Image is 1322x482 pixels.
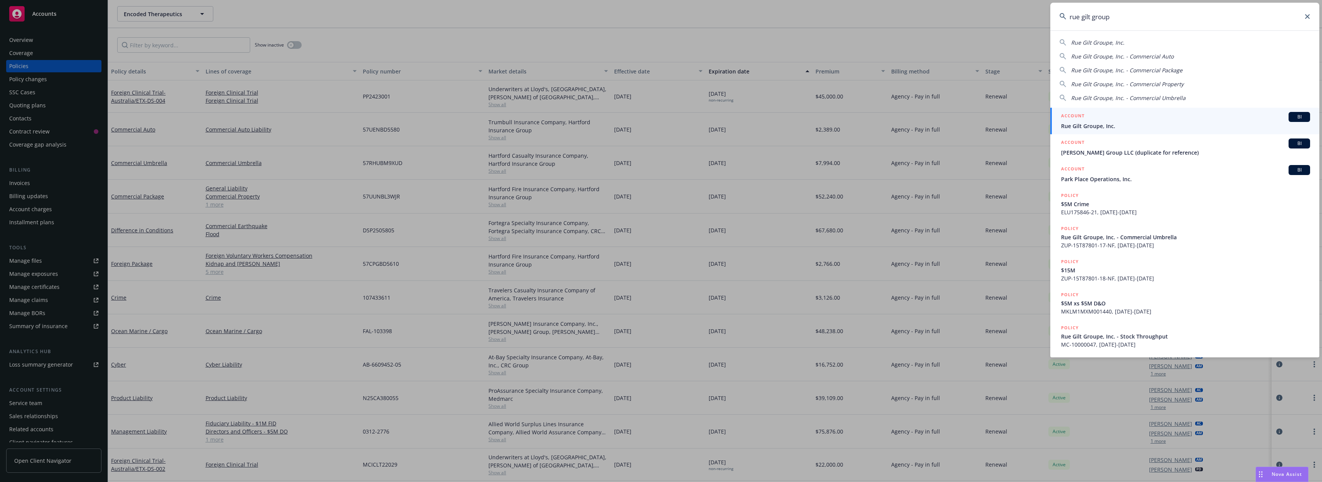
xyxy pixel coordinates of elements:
span: [PERSON_NAME] Group LLC (duplicate for reference) [1061,148,1310,157]
a: POLICY$15MZUP-15T87801-18-NF, [DATE]-[DATE] [1050,254,1319,287]
span: $5M xs $5M D&O [1061,299,1310,307]
span: ZUP-15T87801-18-NF, [DATE]-[DATE] [1061,274,1310,282]
span: Rue Gilt Groupe, Inc. - Commercial Umbrella [1071,94,1186,102]
h5: ACCOUNT [1061,165,1085,174]
span: Rue Gilt Groupe, Inc. - Commercial Package [1071,67,1182,74]
span: Park Place Operations, Inc. [1061,175,1310,183]
span: BI [1292,167,1307,173]
span: $5M Crime [1061,200,1310,208]
span: ELU175846-21, [DATE]-[DATE] [1061,208,1310,216]
h5: POLICY [1061,258,1079,265]
a: POLICY$5M xs $5M D&OMKLM1MXM001440, [DATE]-[DATE] [1050,287,1319,320]
a: ACCOUNTBIRue Gilt Groupe, Inc. [1050,108,1319,134]
input: Search... [1050,3,1319,30]
h5: ACCOUNT [1061,112,1085,121]
span: $15M [1061,266,1310,274]
div: Drag to move [1256,467,1266,482]
span: MKLM1MXM001440, [DATE]-[DATE] [1061,307,1310,315]
a: ACCOUNTBIPark Place Operations, Inc. [1050,161,1319,187]
a: POLICYRue Gilt Groupe, Inc. - Stock ThroughputMC-10000047, [DATE]-[DATE] [1050,320,1319,353]
h5: POLICY [1061,225,1079,232]
h5: POLICY [1061,324,1079,332]
span: Rue Gilt Groupe, Inc. - Commercial Umbrella [1061,233,1310,241]
span: Rue Gilt Groupe, Inc. - Stock Throughput [1061,332,1310,340]
span: Rue Gilt Groupe, Inc. - Commercial Property [1071,80,1184,88]
span: MC-10000047, [DATE]-[DATE] [1061,340,1310,349]
span: Rue Gilt Groupe, Inc. - Commercial Auto [1071,53,1174,60]
button: Nova Assist [1256,467,1309,482]
h5: POLICY [1061,192,1079,199]
span: ZUP-15T87801-17-NF, [DATE]-[DATE] [1061,241,1310,249]
h5: ACCOUNT [1061,138,1085,148]
h5: POLICY [1061,291,1079,299]
span: Nova Assist [1272,471,1302,477]
a: ACCOUNTBI[PERSON_NAME] Group LLC (duplicate for reference) [1050,134,1319,161]
a: POLICY$5M CrimeELU175846-21, [DATE]-[DATE] [1050,187,1319,220]
span: Rue Gilt Groupe, Inc. [1061,122,1310,130]
a: POLICYRue Gilt Groupe, Inc. - Commercial UmbrellaZUP-15T87801-17-NF, [DATE]-[DATE] [1050,220,1319,254]
span: BI [1292,113,1307,120]
span: Rue Gilt Groupe, Inc. [1071,39,1124,46]
span: BI [1292,140,1307,147]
